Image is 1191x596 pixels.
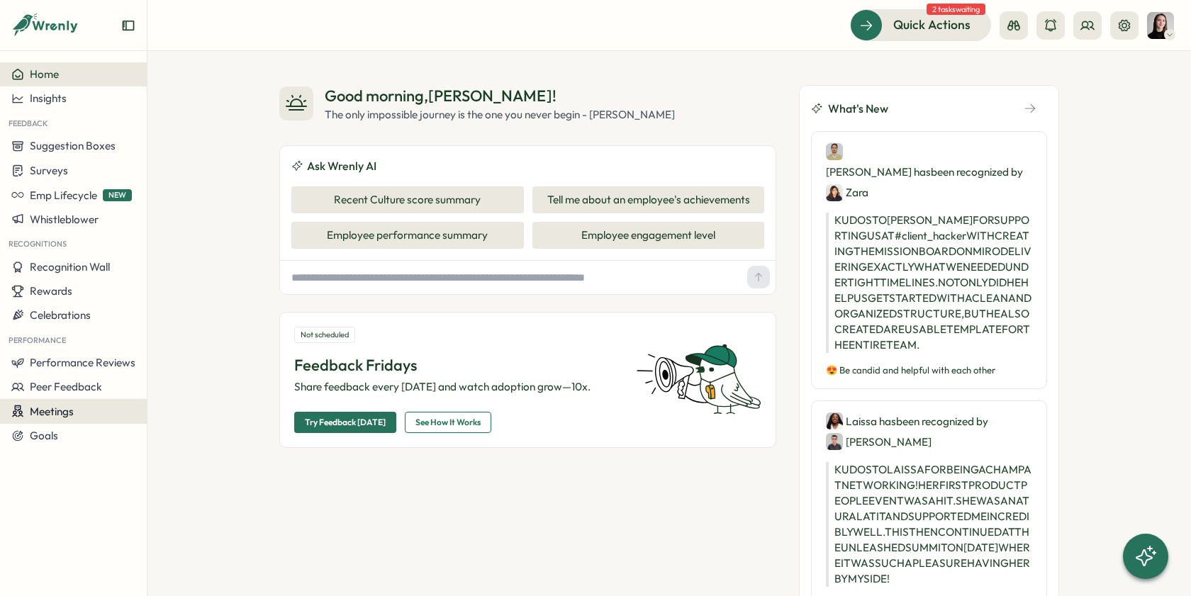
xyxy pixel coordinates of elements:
button: Tell me about an employee's achievements [532,186,765,213]
img: Ahmet Karakus [826,143,843,160]
span: Meetings [30,405,74,418]
div: Laissa has been recognized by [826,412,1032,451]
img: Zara Malik [826,184,843,201]
div: [PERSON_NAME] [826,433,932,451]
span: Try Feedback [DATE] [305,412,386,432]
span: Insights [30,91,67,105]
button: Recent Culture score summary [291,186,524,213]
span: Ask Wrenly AI [307,157,376,175]
span: Whistleblower [30,213,99,226]
span: 2 tasks waiting [927,4,985,15]
span: Emp Lifecycle [30,189,97,202]
p: Share feedback every [DATE] and watch adoption grow—10x. [294,379,619,395]
span: Peer Feedback [30,380,102,393]
button: Employee performance summary [291,222,524,249]
div: [PERSON_NAME] has been recognized by [826,143,1032,201]
span: Goals [30,429,58,442]
span: Performance Reviews [30,356,135,369]
span: Celebrations [30,308,91,322]
img: Laissa Duclos [826,412,843,429]
p: KUDOS TO [PERSON_NAME] FOR SUPPORTING US AT #client_hacker WITH CREATING THE MISSION BOARD ON MIR... [826,213,1032,353]
div: Zara [826,184,868,201]
span: Surveys [30,164,68,177]
div: Not scheduled [294,327,355,343]
span: Recognition Wall [30,260,110,274]
button: See How It Works [405,412,491,433]
span: Rewards [30,284,72,298]
p: KUDOS TO LAISSA FOR BEING A CHAMP AT NETWORKING! HER FIRST PRODUCT PEOPLE EVENT WAS A HIT. SHE WA... [826,462,1032,587]
span: Quick Actions [893,16,971,34]
span: NEW [103,189,132,201]
span: Suggestion Boxes [30,139,116,152]
img: Elena Ladushyna [1147,12,1174,39]
span: Home [30,67,59,81]
button: Employee engagement level [532,222,765,249]
p: Feedback Fridays [294,354,619,376]
button: Try Feedback [DATE] [294,412,396,433]
p: 😍 Be candid and helpful with each other [826,364,1032,377]
button: Quick Actions [850,9,991,40]
button: Expand sidebar [121,18,135,33]
img: Hasan Naqvi [826,433,843,450]
div: The only impossible journey is the one you never begin - [PERSON_NAME] [325,107,675,123]
div: Good morning , [PERSON_NAME] ! [325,85,675,107]
span: See How It Works [415,412,481,432]
span: What's New [828,100,888,118]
